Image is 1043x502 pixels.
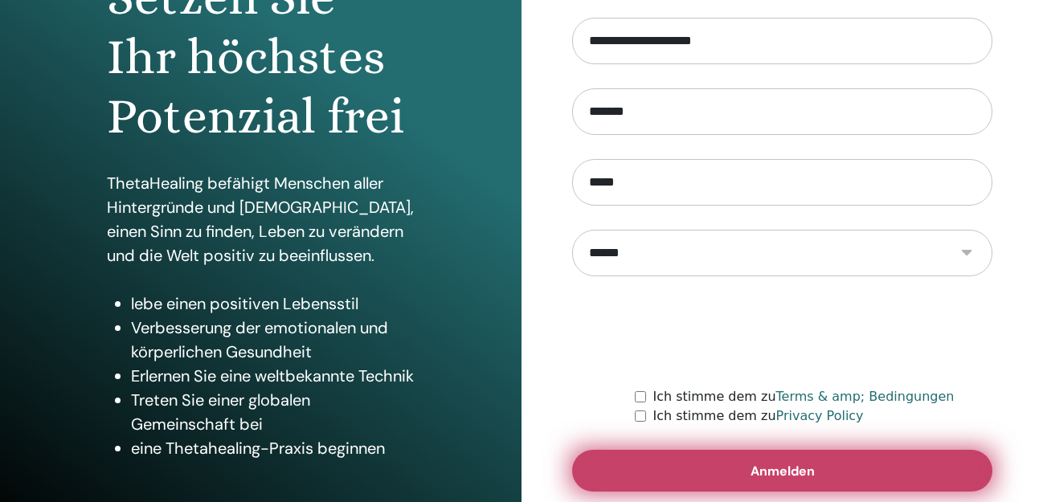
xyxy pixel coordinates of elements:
iframe: reCAPTCHA [661,300,905,363]
li: lebe einen positiven Lebensstil [131,292,415,316]
a: Privacy Policy [776,408,864,423]
a: Terms & amp; Bedingungen [776,389,955,404]
label: Ich stimme dem zu [652,406,863,426]
p: ThetaHealing befähigt Menschen aller Hintergründe und [DEMOGRAPHIC_DATA], einen Sinn zu finden, L... [107,171,415,267]
li: Treten Sie einer globalen Gemeinschaft bei [131,388,415,436]
li: eine Thetahealing-Praxis beginnen [131,436,415,460]
button: Anmelden [572,450,992,492]
li: Verbesserung der emotionalen und körperlichen Gesundheit [131,316,415,364]
li: Erlernen Sie eine weltbekannte Technik [131,364,415,388]
span: Anmelden [751,463,815,480]
label: Ich stimme dem zu [652,387,954,406]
